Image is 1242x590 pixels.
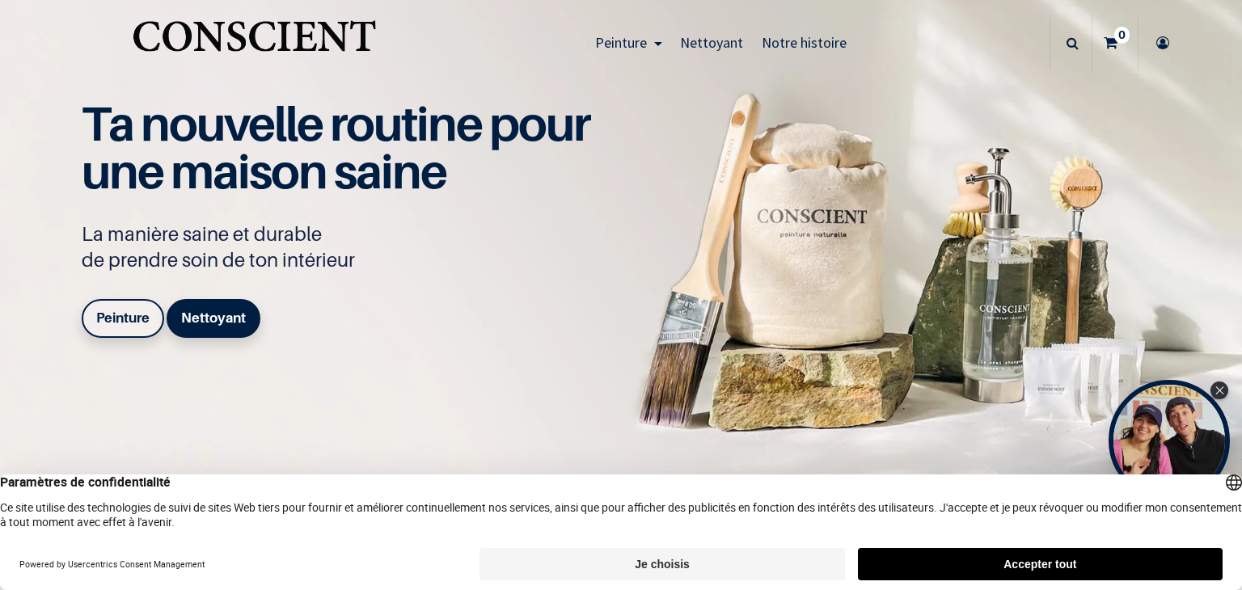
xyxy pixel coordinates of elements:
[14,14,62,62] button: Open chat widget
[595,33,647,52] span: Peinture
[1109,380,1230,501] div: Tolstoy bubble widget
[1092,15,1138,71] a: 0
[762,33,847,52] span: Notre histoire
[129,11,379,75] img: Conscient
[1114,27,1130,43] sup: 0
[1109,380,1230,501] div: Open Tolstoy widget
[1109,380,1230,501] div: Open Tolstoy
[129,11,379,75] a: Logo of Conscient
[680,33,743,52] span: Nettoyant
[586,15,671,71] a: Peinture
[96,310,150,326] b: Peinture
[82,95,589,200] span: Ta nouvelle routine pour une maison saine
[82,221,607,273] p: La manière saine et durable de prendre soin de ton intérieur
[1210,381,1228,399] div: Close Tolstoy widget
[82,299,164,338] a: Peinture
[181,310,246,326] b: Nettoyant
[167,299,260,338] a: Nettoyant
